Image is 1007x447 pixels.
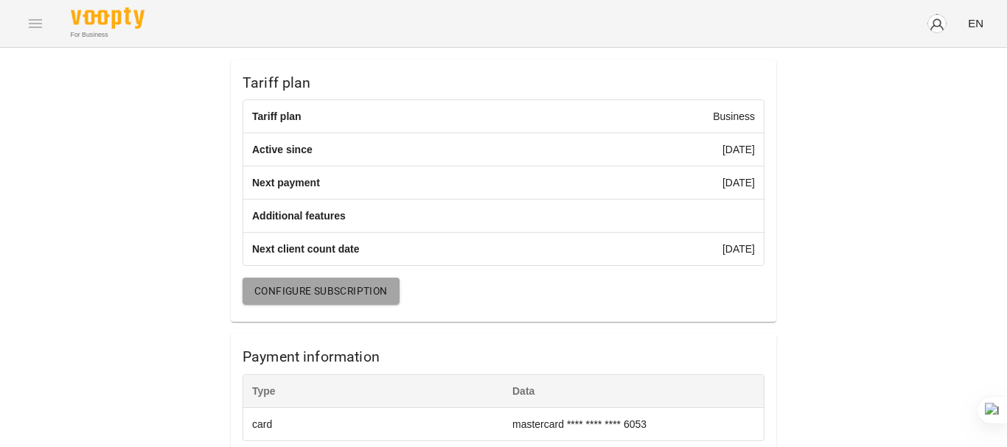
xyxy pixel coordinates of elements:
[252,242,359,256] div: Next client count date
[71,7,144,29] img: Voopty Logo
[962,10,989,37] button: EN
[252,175,320,190] div: Next payment
[927,13,947,34] img: avatar_s.png
[243,375,503,407] div: Type
[243,71,764,94] h6: Tariff plan
[252,142,313,157] div: Active since
[722,142,755,157] div: [DATE]
[968,15,983,31] span: EN
[722,242,755,256] div: [DATE]
[254,282,388,300] span: Configure subscription
[243,278,400,304] button: Configure subscription
[503,375,764,407] div: Data
[252,109,302,124] div: Tariff plan
[71,30,144,40] span: For Business
[252,208,346,223] div: Additional features
[243,408,503,440] div: card
[722,175,755,190] div: [DATE]
[243,345,764,368] h6: Payment information
[713,109,755,124] div: Business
